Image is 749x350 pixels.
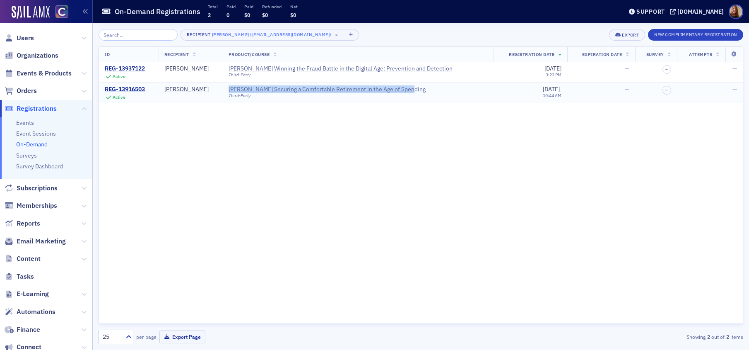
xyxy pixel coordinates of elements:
[648,29,743,41] button: New Complimentary Registration
[105,86,145,93] a: REG-13916503
[55,5,68,18] img: SailAMX
[17,325,40,334] span: Finance
[17,34,34,43] span: Users
[677,8,724,15] div: [DOMAIN_NAME]
[17,104,57,113] span: Registrations
[226,4,236,10] p: Paid
[16,119,34,126] a: Events
[17,86,37,95] span: Orders
[5,201,57,210] a: Memberships
[105,51,110,57] span: ID
[16,130,56,137] a: Event Sessions
[5,307,55,316] a: Automations
[670,9,727,15] button: [DOMAIN_NAME]
[181,29,344,41] button: Recipient[PERSON_NAME] ([EMAIL_ADDRESS][DOMAIN_NAME])×
[5,34,34,43] a: Users
[625,65,629,72] span: —
[5,86,37,95] a: Orders
[113,74,125,79] div: Active
[103,333,121,341] div: 25
[229,92,250,98] span: Third-Party
[17,184,58,193] span: Subscriptions
[208,12,211,18] span: 2
[12,6,50,19] img: SailAMX
[115,7,200,17] h1: On-Demand Registrations
[17,69,72,78] span: Events & Products
[17,219,40,228] span: Reports
[290,4,298,10] p: Net
[625,85,629,93] span: —
[16,163,63,170] a: Survey Dashboard
[509,51,554,57] span: Registration Date
[5,219,40,228] a: Reports
[17,272,34,281] span: Tasks
[636,8,665,15] div: Support
[5,237,66,246] a: Email Marketing
[17,237,66,246] span: Email Marketing
[187,32,211,37] div: Recipient
[648,30,743,38] a: New Complimentary Registration
[534,333,743,340] div: Showing out of items
[105,65,145,73] a: REG-13937122
[229,65,453,73] a: [PERSON_NAME] Winning the Fraud Battle in the Digital Age: Prevention and Detection
[212,31,332,39] div: [PERSON_NAME] ([EMAIL_ADDRESS][DOMAIN_NAME])
[17,307,55,316] span: Automations
[244,4,253,10] p: Paid
[5,325,40,334] a: Finance
[5,254,41,263] a: Content
[646,51,664,57] span: Survey
[50,5,68,19] a: View Homepage
[543,85,560,93] span: [DATE]
[546,72,561,78] time: 3:23 PM
[333,31,340,39] span: ×
[16,141,48,148] a: On-Demand
[244,12,250,18] span: $0
[17,201,57,210] span: Memberships
[262,4,282,10] p: Refunded
[622,33,639,37] div: Export
[159,331,205,343] button: Export Page
[732,85,737,93] span: —
[17,289,49,299] span: E-Learning
[229,86,426,93] a: [PERSON_NAME] Securing a Comfortable Retirement in the Age of Spending
[164,51,189,57] span: Recipient
[5,272,34,281] a: Tasks
[229,72,250,78] span: Third-Party
[609,29,645,41] button: Export
[706,333,711,340] strong: 2
[5,104,57,113] a: Registrations
[725,333,730,340] strong: 2
[99,29,178,41] input: Search…
[729,5,743,19] span: Profile
[732,65,737,72] span: —
[543,92,561,98] time: 10:44 AM
[5,184,58,193] a: Subscriptions
[229,51,270,57] span: Product/Course
[17,51,58,60] span: Organizations
[5,289,49,299] a: E-Learning
[226,12,229,18] span: 0
[16,152,37,159] a: Surveys
[17,254,41,263] span: Content
[665,67,668,72] span: –
[665,87,668,92] span: –
[262,12,268,18] span: $0
[164,65,209,73] a: [PERSON_NAME]
[113,95,125,100] div: Active
[164,86,209,93] a: [PERSON_NAME]
[136,333,157,340] label: per page
[290,12,296,18] span: $0
[5,69,72,78] a: Events & Products
[689,51,712,57] span: Attempts
[208,4,218,10] p: Total
[5,51,58,60] a: Organizations
[582,51,622,57] span: Expiration Date
[544,65,561,72] span: [DATE]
